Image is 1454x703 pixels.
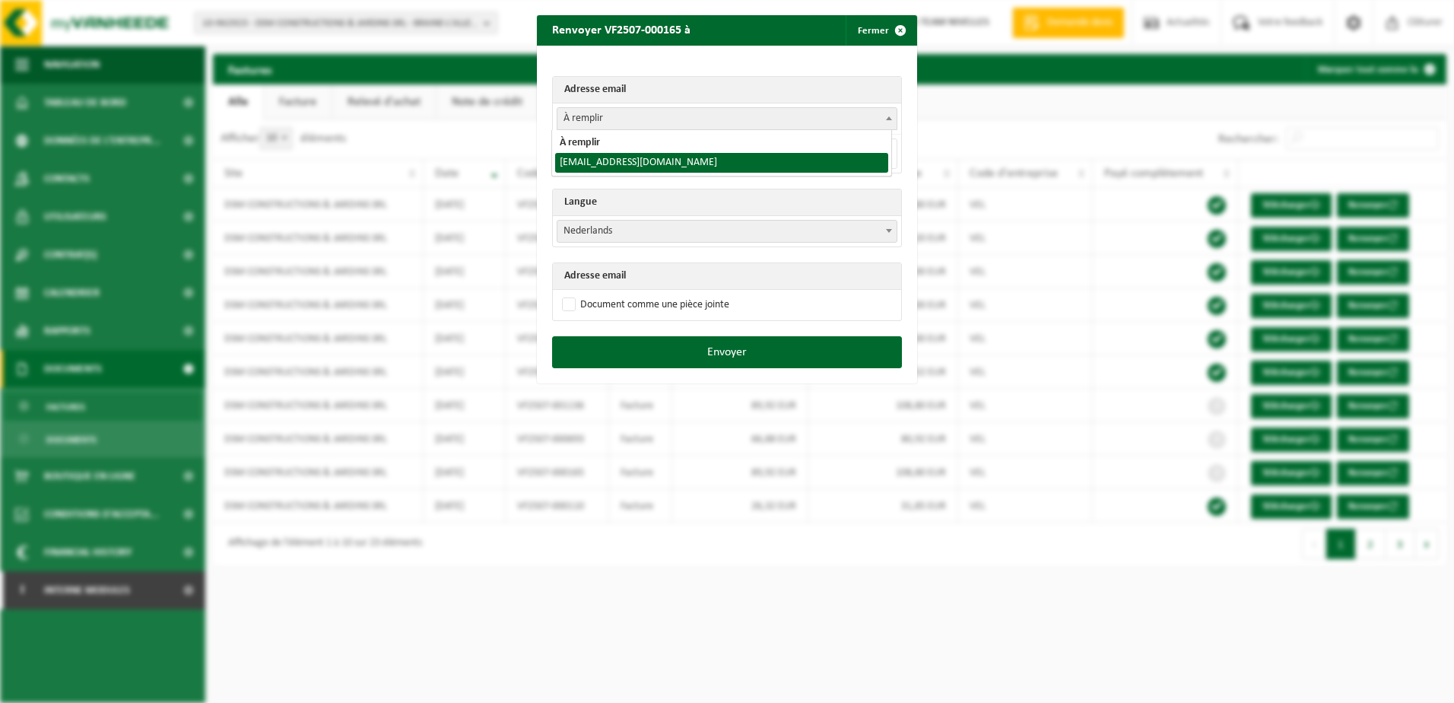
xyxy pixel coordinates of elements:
label: Document comme une pièce jointe [559,294,729,317]
span: À remplir [557,107,897,130]
button: Envoyer [552,336,902,368]
h2: Renvoyer VF2507-000165 à [537,15,706,44]
th: Adresse email [553,77,901,103]
th: Adresse email [553,263,901,290]
li: [EMAIL_ADDRESS][DOMAIN_NAME] [555,153,888,173]
span: Nederlands [557,221,897,242]
span: Nederlands [557,220,897,243]
th: Langue [553,189,901,216]
li: À remplir [555,133,888,153]
button: Fermer [846,15,916,46]
span: À remplir [557,108,897,129]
